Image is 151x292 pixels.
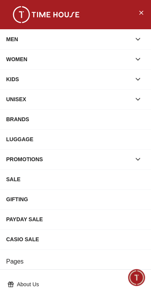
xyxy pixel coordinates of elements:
div: CASIO SALE [6,232,145,246]
div: MEN [6,32,131,46]
button: Close Menu [135,6,147,18]
div: PROMOTIONS [6,152,131,166]
div: KIDS [6,72,131,86]
div: LUGGAGE [6,132,145,146]
img: ... [8,6,85,23]
div: WOMEN [6,52,131,66]
div: SALE [6,172,145,186]
div: Chat Widget [128,269,145,286]
p: About Us [17,280,140,288]
div: BRANDS [6,112,145,126]
div: PAYDAY SALE [6,212,145,226]
div: GIFTING [6,192,145,206]
div: UNISEX [6,92,131,106]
